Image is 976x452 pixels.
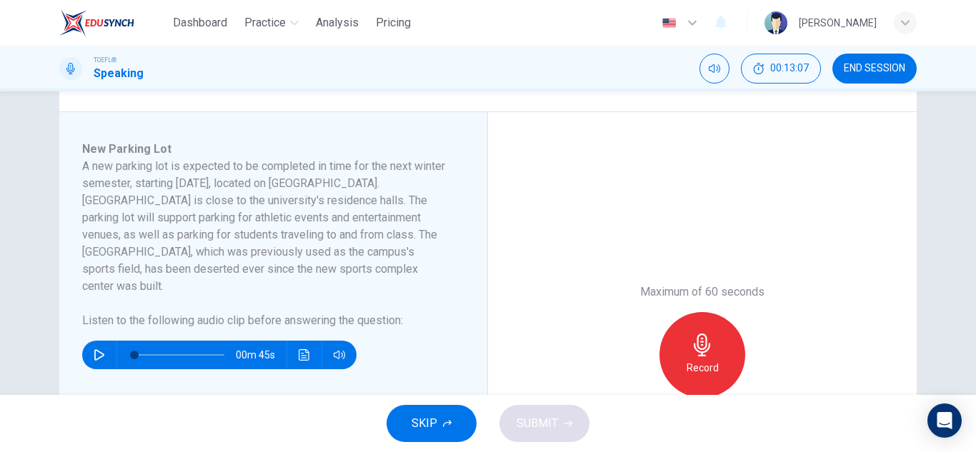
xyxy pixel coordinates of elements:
button: Click to see the audio transcription [293,341,316,369]
button: Pricing [370,10,417,36]
span: Dashboard [173,14,227,31]
span: Analysis [316,14,359,31]
span: END SESSION [844,63,905,74]
button: Record [659,312,745,398]
img: en [660,18,678,29]
span: 00m 45s [236,341,287,369]
h1: Speaking [94,65,144,82]
div: [PERSON_NAME] [799,14,877,31]
span: SKIP [412,413,437,433]
button: Practice [239,10,304,36]
span: TOEFL® [94,55,116,65]
h6: A new parking lot is expected to be completed in time for the next winter semester, starting [DAT... [82,158,447,295]
div: Open Intercom Messenger [927,403,962,438]
img: Profile picture [765,11,787,34]
button: END SESSION [832,54,917,84]
h6: Record [687,359,719,376]
button: 00:13:07 [741,54,821,84]
h6: Listen to the following audio clip before answering the question : [82,312,447,329]
div: Mute [699,54,729,84]
h6: Maximum of 60 seconds [640,283,765,301]
div: Hide [741,54,821,84]
span: Pricing [376,14,411,31]
a: EduSynch logo [59,9,167,37]
button: Analysis [310,10,364,36]
span: New Parking Lot [82,142,171,156]
span: Practice [244,14,286,31]
button: SKIP [387,405,477,442]
img: EduSynch logo [59,9,134,37]
span: 00:13:07 [770,63,809,74]
button: Dashboard [167,10,233,36]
